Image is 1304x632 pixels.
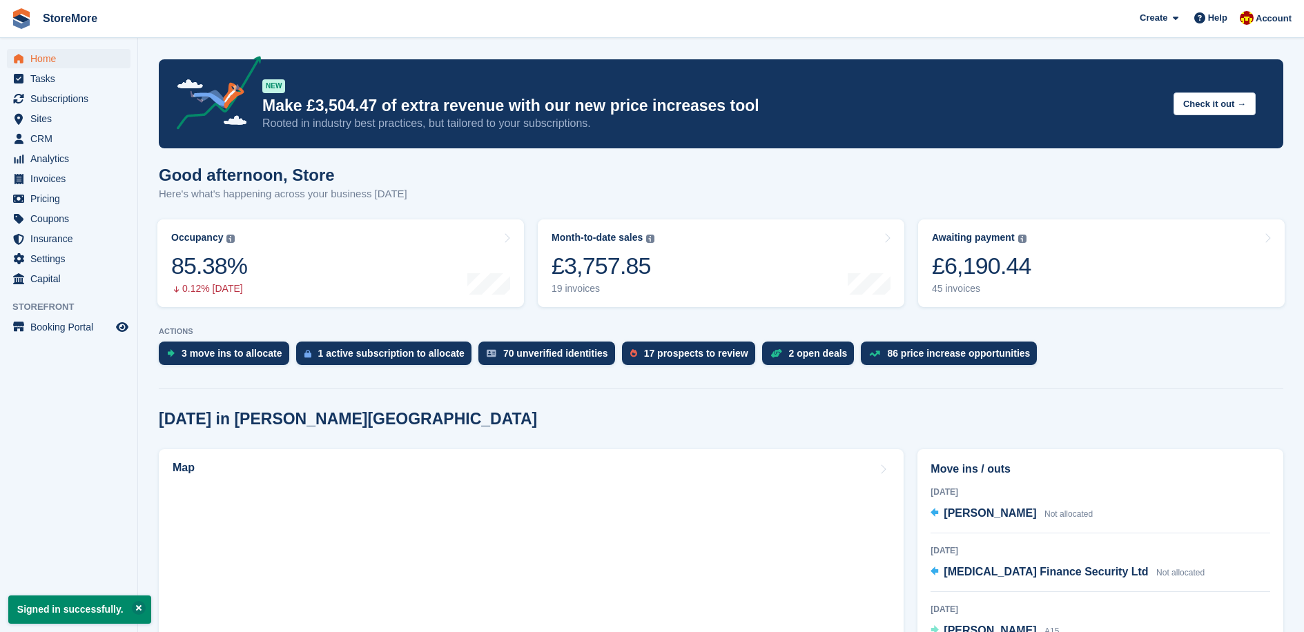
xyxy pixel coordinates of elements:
p: ACTIONS [159,327,1283,336]
div: Awaiting payment [932,232,1015,244]
img: deal-1b604bf984904fb50ccaf53a9ad4b4a5d6e5aea283cecdc64d6e3604feb123c2.svg [770,348,782,358]
span: Capital [30,269,113,288]
span: Subscriptions [30,89,113,108]
a: 17 prospects to review [622,342,762,372]
a: menu [7,209,130,228]
div: 45 invoices [932,283,1031,295]
span: Help [1208,11,1227,25]
a: menu [7,317,130,337]
span: Insurance [30,229,113,248]
a: menu [7,169,130,188]
div: 85.38% [171,252,247,280]
span: Coupons [30,209,113,228]
div: 19 invoices [552,283,654,295]
a: menu [7,229,130,248]
img: stora-icon-8386f47178a22dfd0bd8f6a31ec36ba5ce8667c1dd55bd0f319d3a0aa187defe.svg [11,8,32,29]
a: StoreMore [37,7,103,30]
div: [DATE] [931,603,1270,615]
div: NEW [262,79,285,93]
a: menu [7,269,130,288]
a: 1 active subscription to allocate [296,342,478,372]
img: price_increase_opportunities-93ffe204e8149a01c8c9dc8f82e8f89637d9d84a8eef4429ea346261dce0b2c0.svg [869,350,880,357]
img: price-adjustments-announcement-icon-8257ccfd72463d97f412b2fc003d46551f7dbcb40ab6d574587a9cd5c0d94... [165,56,262,135]
div: 86 price increase opportunities [887,348,1030,359]
img: move_ins_to_allocate_icon-fdf77a2bb77ea45bf5b3d319d69a93e2d87916cf1d5bf7949dd705db3b84f3ca.svg [167,349,175,357]
h2: [DATE] in [PERSON_NAME][GEOGRAPHIC_DATA] [159,410,537,428]
span: Home [30,49,113,68]
span: [MEDICAL_DATA] Finance Security Ltd [944,566,1148,577]
p: Rooted in industry best practices, but tailored to your subscriptions. [262,116,1162,131]
img: icon-info-grey-7440780725fd019a000dd9b08b2336e03edf1995a4989e88bcd33f0948082b44.svg [226,235,235,243]
a: menu [7,49,130,68]
p: Signed in successfully. [8,595,151,624]
h2: Move ins / outs [931,461,1270,477]
div: [DATE] [931,486,1270,498]
a: 70 unverified identities [478,342,622,372]
a: menu [7,69,130,88]
a: [MEDICAL_DATA] Finance Security Ltd Not allocated [931,564,1205,582]
a: Month-to-date sales £3,757.85 19 invoices [538,219,904,307]
span: Create [1140,11,1167,25]
span: [PERSON_NAME] [944,507,1036,519]
a: menu [7,149,130,168]
div: 2 open deals [789,348,848,359]
div: 1 active subscription to allocate [318,348,465,359]
img: icon-info-grey-7440780725fd019a000dd9b08b2336e03edf1995a4989e88bcd33f0948082b44.svg [646,235,654,243]
span: Pricing [30,189,113,208]
div: [DATE] [931,544,1270,557]
div: 70 unverified identities [503,348,608,359]
a: menu [7,89,130,108]
span: CRM [30,129,113,148]
a: 86 price increase opportunities [861,342,1044,372]
div: Occupancy [171,232,223,244]
div: £3,757.85 [552,252,654,280]
div: 17 prospects to review [644,348,748,359]
span: Tasks [30,69,113,88]
a: [PERSON_NAME] Not allocated [931,505,1093,523]
a: 2 open deals [762,342,862,372]
span: Not allocated [1044,509,1093,519]
h2: Map [173,462,195,474]
img: prospect-51fa495bee0391a8d652442698ab0144808aea92771e9ea1ae160a38d050c398.svg [630,349,637,357]
a: Occupancy 85.38% 0.12% [DATE] [157,219,524,307]
a: Preview store [114,319,130,335]
span: Not allocated [1156,568,1205,577]
p: Here's what's happening across your business [DATE] [159,186,407,202]
button: Check it out → [1174,92,1256,115]
h1: Good afternoon, Store [159,166,407,184]
a: menu [7,129,130,148]
span: Analytics [30,149,113,168]
img: active_subscription_to_allocate_icon-d502201f5373d7db506a760aba3b589e785aa758c864c3986d89f69b8ff3... [304,349,311,358]
span: Sites [30,109,113,128]
p: Make £3,504.47 of extra revenue with our new price increases tool [262,96,1162,116]
div: 0.12% [DATE] [171,283,247,295]
img: Store More Team [1240,11,1254,25]
a: menu [7,249,130,268]
a: menu [7,189,130,208]
img: icon-info-grey-7440780725fd019a000dd9b08b2336e03edf1995a4989e88bcd33f0948082b44.svg [1018,235,1026,243]
div: Month-to-date sales [552,232,643,244]
a: 3 move ins to allocate [159,342,296,372]
span: Account [1256,12,1292,26]
img: verify_identity-adf6edd0f0f0b5bbfe63781bf79b02c33cf7c696d77639b501bdc392416b5a36.svg [487,349,496,357]
div: 3 move ins to allocate [182,348,282,359]
span: Storefront [12,300,137,314]
span: Settings [30,249,113,268]
a: menu [7,109,130,128]
span: Booking Portal [30,317,113,337]
div: £6,190.44 [932,252,1031,280]
a: Awaiting payment £6,190.44 45 invoices [918,219,1285,307]
span: Invoices [30,169,113,188]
